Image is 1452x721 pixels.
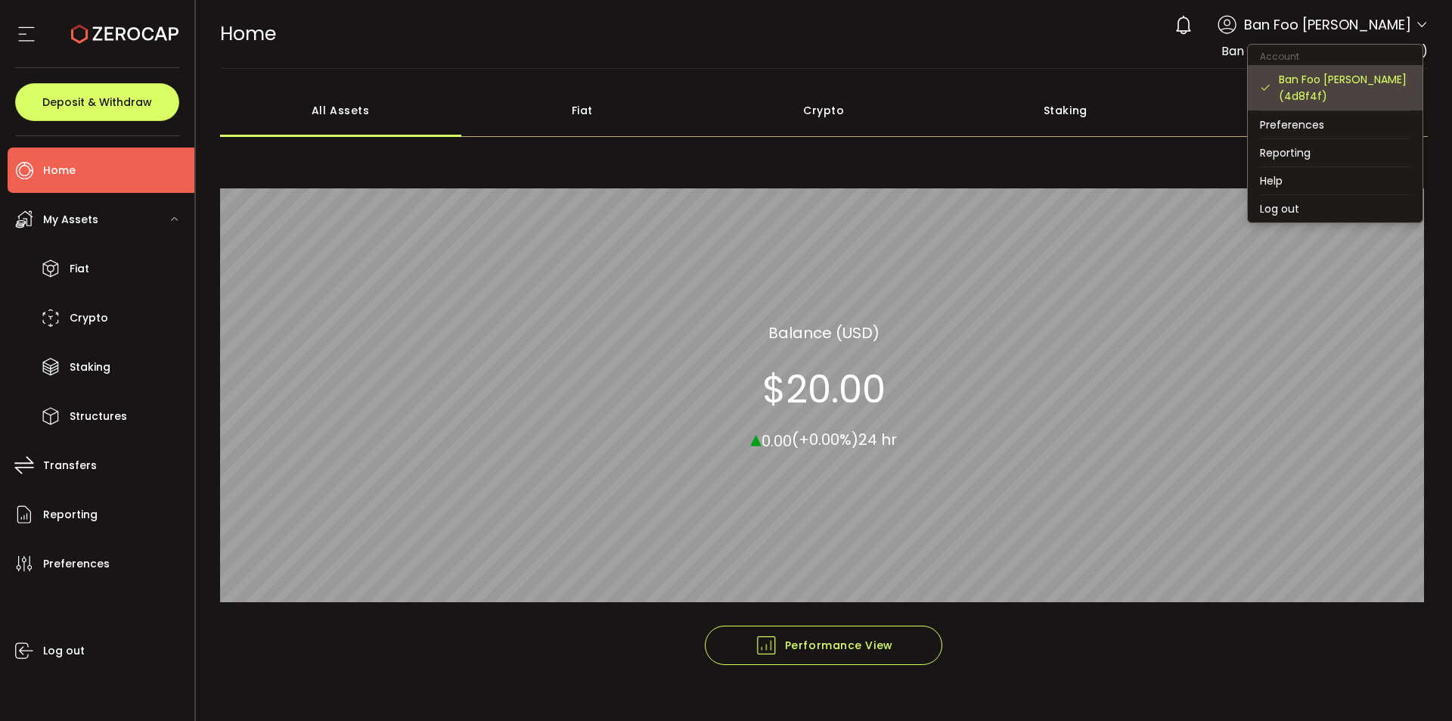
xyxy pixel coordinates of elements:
span: Ban Foo [PERSON_NAME] [1244,14,1411,35]
li: Preferences [1248,111,1423,138]
div: Fiat [461,84,703,137]
li: Reporting [1248,139,1423,166]
span: 0.00 [762,430,792,451]
span: 24 hr [858,429,897,450]
span: ▴ [750,421,762,454]
span: Fiat [70,258,89,280]
button: Performance View [705,626,942,665]
div: Structured Products [1187,84,1429,137]
section: Balance (USD) [768,321,880,343]
span: (+0.00%) [792,429,858,450]
span: Account [1248,50,1311,63]
div: Ban Foo [PERSON_NAME] (4d8f4f) [1279,71,1410,104]
span: Staking [70,356,110,378]
span: Performance View [755,634,893,657]
span: Ban Foo [PERSON_NAME] (4d8f4f) [1221,42,1428,60]
span: Crypto [70,307,108,329]
section: $20.00 [762,366,886,412]
span: My Assets [43,209,98,231]
span: Log out [43,640,85,662]
li: Help [1248,167,1423,194]
button: Deposit & Withdraw [15,83,179,121]
span: Home [43,160,76,182]
iframe: Chat Widget [1376,648,1452,721]
span: Deposit & Withdraw [42,97,152,107]
div: Staking [945,84,1187,137]
span: Reporting [43,504,98,526]
div: All Assets [220,84,462,137]
span: Home [220,20,276,47]
div: Crypto [703,84,945,137]
span: Preferences [43,553,110,575]
li: Log out [1248,195,1423,222]
span: Structures [70,406,127,427]
span: Transfers [43,455,97,477]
